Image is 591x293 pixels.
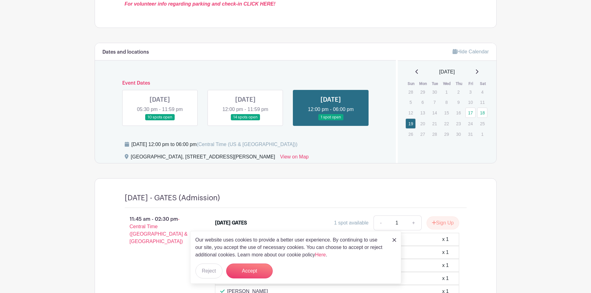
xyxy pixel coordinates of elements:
[465,108,476,118] a: 17
[197,142,298,147] span: (Central Time (US & [GEOGRAPHIC_DATA]))
[441,81,453,87] th: Wed
[429,87,440,97] p: 30
[465,129,476,139] p: 31
[132,141,298,148] div: [DATE] 12:00 pm to 06:00 pm
[405,129,416,139] p: 26
[477,108,487,118] a: 18
[418,129,428,139] p: 27
[441,108,452,118] p: 15
[280,153,309,163] a: View on Map
[226,264,273,278] button: Accept
[334,219,369,227] div: 1 spot available
[439,68,455,76] span: [DATE]
[465,119,476,128] p: 24
[441,87,452,97] p: 1
[429,108,440,118] p: 14
[441,129,452,139] p: 29
[215,219,247,227] div: [DATE] GATES
[131,153,275,163] div: [GEOGRAPHIC_DATA], [STREET_ADDRESS][PERSON_NAME]
[392,238,396,242] img: close_button-5f87c8562297e5c2d7936805f587ecaba9071eb48480494691a3f1689db116b3.svg
[453,49,489,54] a: Hide Calendar
[453,129,463,139] p: 30
[477,87,487,97] p: 4
[465,81,477,87] th: Fri
[453,97,463,107] p: 9
[125,193,220,202] h4: [DATE] - GATES (Admission)
[429,81,441,87] th: Tue
[417,81,429,87] th: Mon
[441,97,452,107] p: 8
[418,87,428,97] p: 29
[442,275,449,282] div: x 1
[453,119,463,128] p: 23
[418,108,428,118] p: 13
[418,97,428,107] p: 6
[315,252,326,257] a: Here
[477,97,487,107] p: 11
[406,215,421,230] a: +
[374,215,388,230] a: -
[477,119,487,128] p: 25
[102,49,149,55] h6: Dates and locations
[130,216,188,244] span: - Central Time ([GEOGRAPHIC_DATA] & [GEOGRAPHIC_DATA])
[477,81,489,87] th: Sat
[405,108,416,118] p: 12
[441,119,452,128] p: 22
[418,119,428,128] p: 20
[195,264,222,278] button: Reject
[125,1,275,7] a: For volunteer info regarding parking and check-in CLICK HERE!
[427,216,459,229] button: Sign Up
[405,87,416,97] p: 28
[115,213,205,248] p: 11:45 am - 02:30 pm
[453,81,465,87] th: Thu
[453,108,463,118] p: 16
[195,236,386,259] p: Our website uses cookies to provide a better user experience. By continuing to use our site, you ...
[453,87,463,97] p: 2
[429,97,440,107] p: 7
[442,236,449,243] div: x 1
[429,129,440,139] p: 28
[477,129,487,139] p: 1
[429,119,440,128] p: 21
[442,262,449,269] div: x 1
[405,97,416,107] p: 5
[465,97,476,107] p: 10
[405,118,416,129] a: 19
[465,87,476,97] p: 3
[405,81,417,87] th: Sun
[117,80,374,86] h6: Event Dates
[442,249,449,256] div: x 1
